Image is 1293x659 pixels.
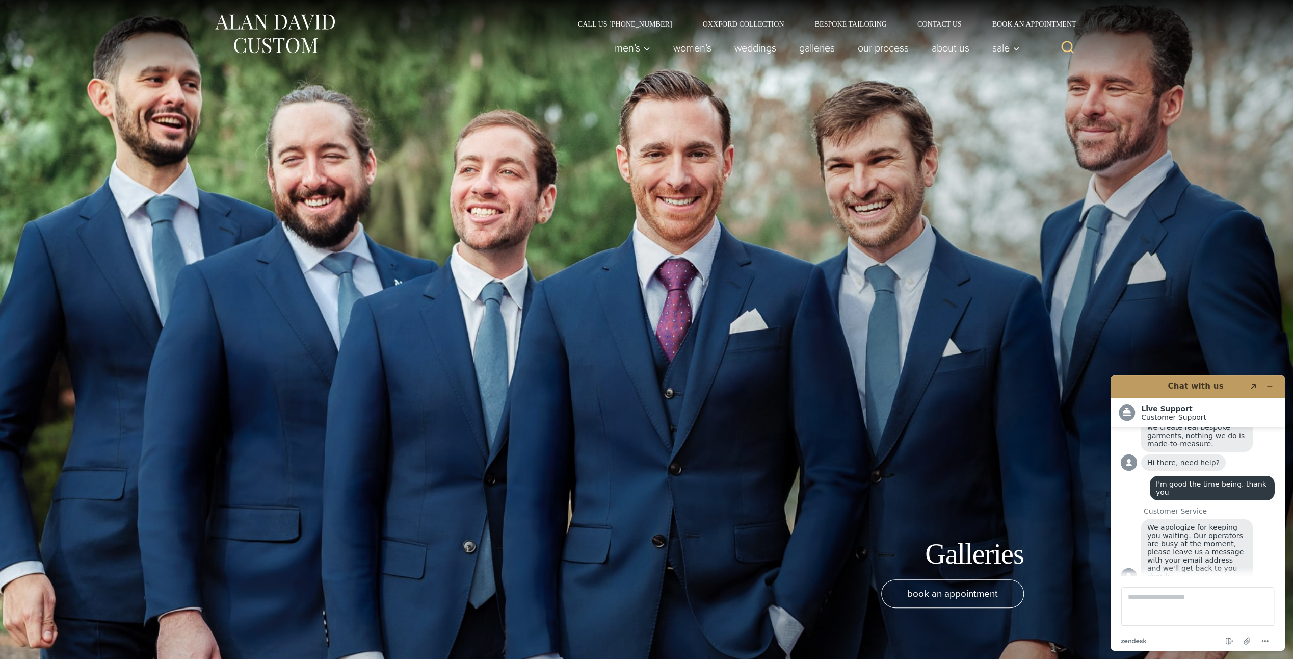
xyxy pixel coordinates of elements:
a: book an appointment [881,579,1024,608]
a: Our Process [846,38,920,58]
a: Book an Appointment [977,20,1079,28]
img: Alan David Custom [214,11,336,57]
a: Galleries [787,38,846,58]
span: book an appointment [907,586,998,601]
h1: Galleries [925,537,1024,571]
a: Oxxford Collection [687,20,799,28]
a: Call Us [PHONE_NUMBER] [563,20,688,28]
a: Bespoke Tailoring [799,20,902,28]
button: Sale sub menu toggle [981,38,1025,58]
a: weddings [723,38,787,58]
nav: Secondary Navigation [563,20,1080,28]
button: Men’s sub menu toggle [603,38,662,58]
span: Chat [22,7,43,16]
a: Contact Us [902,20,977,28]
a: Women’s [662,38,723,58]
a: About Us [920,38,981,58]
nav: Primary Navigation [603,38,1025,58]
iframe: Find more information here [1102,367,1293,659]
button: View Search Form [1055,36,1080,60]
